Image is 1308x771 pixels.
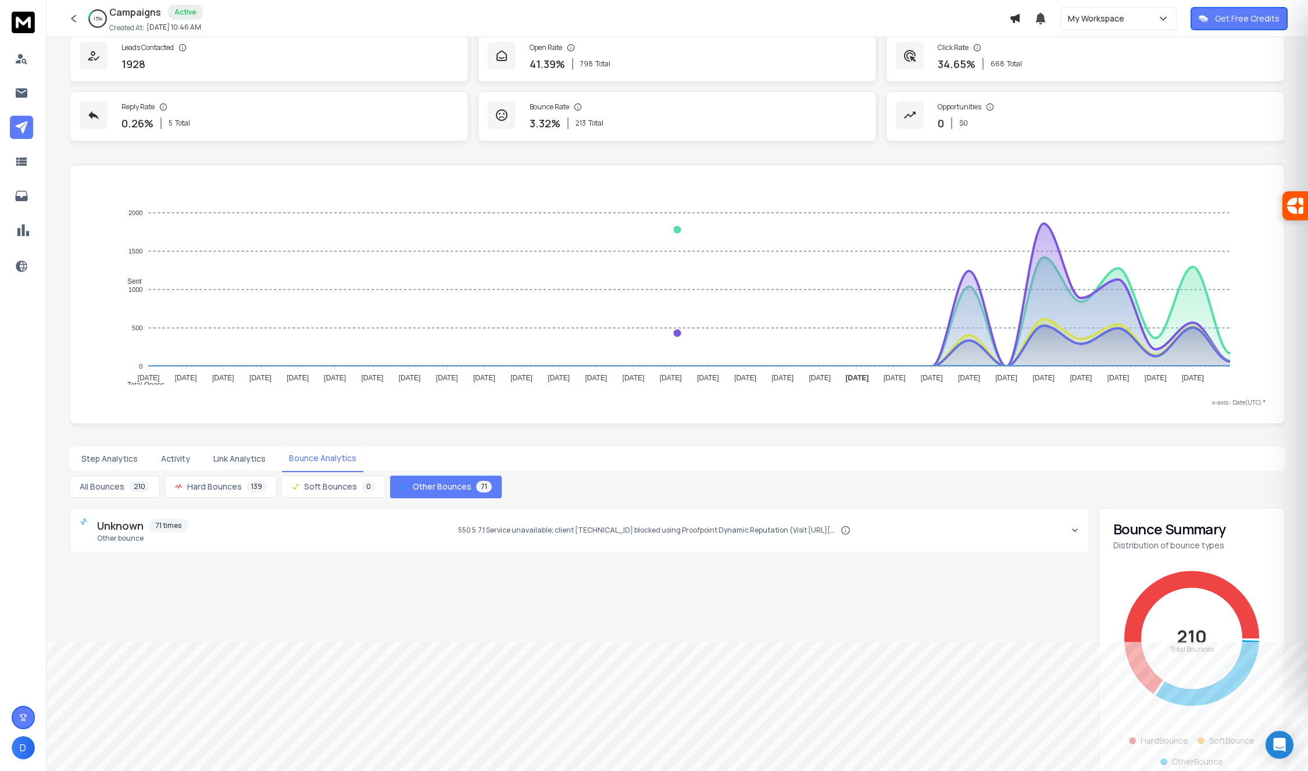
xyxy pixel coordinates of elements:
span: Sent [119,277,142,285]
div: Open Intercom Messenger [1266,731,1293,759]
tspan: [DATE] [548,374,570,382]
p: 34.65 % [938,56,975,72]
button: D [12,736,35,759]
tspan: [DATE] [1182,374,1204,382]
span: All Bounces [80,481,124,492]
tspan: 0 [139,363,142,370]
button: Link Analytics [206,446,273,472]
tspan: [DATE] [771,374,794,382]
tspan: [DATE] [212,374,234,382]
tspan: [DATE] [1033,374,1055,382]
span: 71 [476,481,492,492]
span: 139 [246,481,267,492]
p: Open Rate [530,43,562,52]
a: Bounce Rate3.32%213Total [478,91,877,141]
tspan: 500 [132,324,142,331]
tspan: [DATE] [473,374,495,382]
tspan: [DATE] [995,374,1017,382]
tspan: [DATE] [697,374,719,382]
a: Open Rate41.39%798Total [478,32,877,82]
h3: Bounce Summary [1113,522,1270,536]
p: 1928 [121,56,145,72]
tspan: [DATE] [398,374,420,382]
tspan: [DATE] [510,374,533,382]
span: 0 [362,481,376,492]
tspan: [DATE] [1070,374,1092,382]
span: Total [588,119,603,128]
tspan: [DATE] [174,374,196,382]
p: $ 0 [959,119,968,128]
span: 213 [576,119,586,128]
span: Unknown [97,517,144,534]
tspan: [DATE] [921,374,943,382]
p: 0.26 % [121,115,153,131]
button: Get Free Credits [1191,7,1288,30]
span: 5 [169,119,173,128]
tspan: [DATE] [249,374,271,382]
span: 550 5.7.1 Service unavailable; client [TECHNICAL_ID] blocked using Proofpoint Dynamic Reputation ... [458,526,837,535]
p: My Workspace [1068,13,1129,24]
button: Step Analytics [74,446,145,472]
a: Leads Contacted1928 [70,32,469,82]
tspan: [DATE] [884,374,906,382]
tspan: [DATE] [324,374,346,382]
p: Leads Contacted [121,43,174,52]
tspan: [DATE] [809,374,831,382]
tspan: 1500 [128,248,142,255]
span: 798 [580,59,593,69]
p: Bounce Rate [530,102,569,112]
text: 210 [1177,624,1207,648]
span: Total Opens [119,381,165,389]
span: Other Bounces [413,481,471,492]
span: Total [595,59,610,69]
tspan: [DATE] [1145,374,1167,382]
tspan: [DATE] [361,374,383,382]
p: Click Rate [938,43,969,52]
button: Bounce Analytics [282,445,363,472]
tspan: [DATE] [958,374,980,382]
p: 0 [938,115,944,131]
span: Other bounce [97,534,188,543]
tspan: [DATE] [137,374,159,382]
p: Distribution of bounce types [1113,540,1270,551]
tspan: [DATE] [1107,374,1130,382]
button: Unknown71 timesOther bounce550 5.7.1 Service unavailable; client [TECHNICAL_ID] blocked using Pro... [70,508,1089,552]
tspan: [DATE] [660,374,682,382]
p: Opportunities [938,102,981,112]
a: Opportunities0$0 [886,91,1285,141]
tspan: [DATE] [287,374,309,382]
span: 668 [991,59,1005,69]
tspan: 1000 [128,286,142,293]
button: Activity [154,446,197,472]
p: Created At: [109,23,144,33]
tspan: [DATE] [734,374,756,382]
tspan: [DATE] [623,374,645,382]
span: Soft Bounces [304,481,357,492]
tspan: [DATE] [585,374,607,382]
tspan: [DATE] [436,374,458,382]
p: 15 % [94,15,102,22]
span: 210 [129,481,150,492]
tspan: [DATE] [846,374,869,382]
p: 41.39 % [530,56,565,72]
span: Hard Bounces [187,481,242,492]
div: Active [168,5,203,20]
span: 71 times [148,519,188,533]
span: Total [175,119,190,128]
p: 3.32 % [530,115,560,131]
p: x-axis : Date(UTC) [89,398,1266,407]
p: Reply Rate [121,102,155,112]
a: Reply Rate0.26%5Total [70,91,469,141]
a: Click Rate34.65%668Total [886,32,1285,82]
tspan: 2000 [128,209,142,216]
h1: Campaigns [109,5,161,19]
p: Get Free Credits [1215,13,1280,24]
span: Total [1007,59,1022,69]
p: [DATE] 10:46 AM [146,23,201,32]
